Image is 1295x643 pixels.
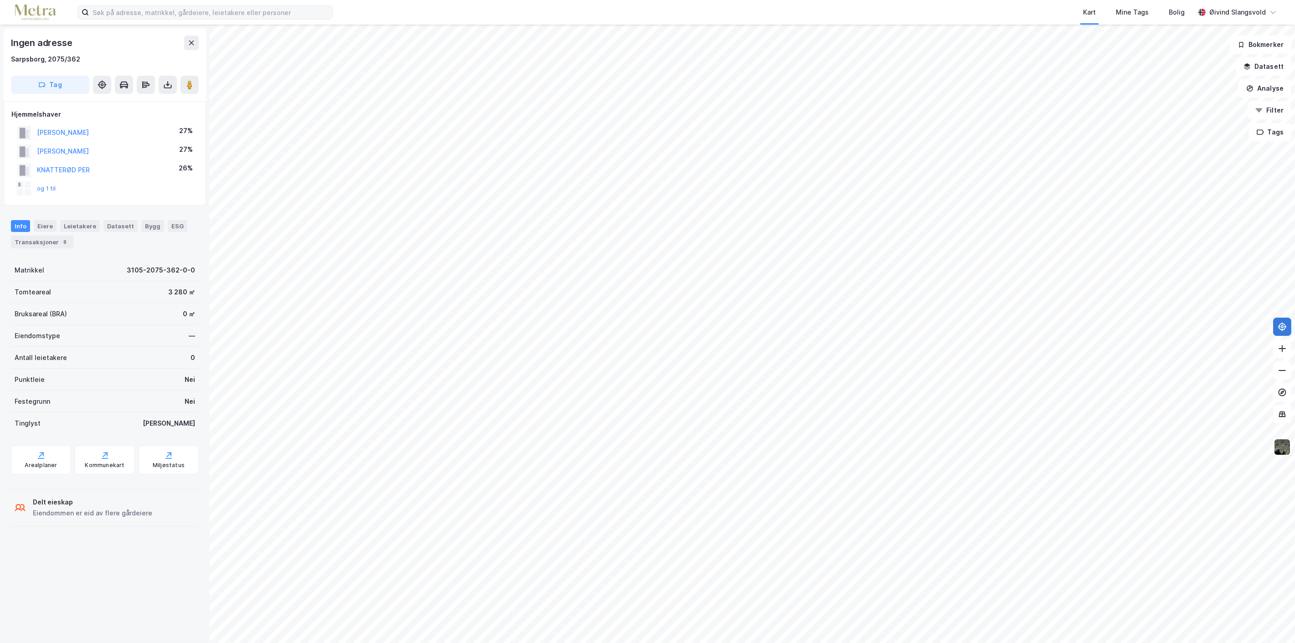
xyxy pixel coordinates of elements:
[168,287,195,298] div: 3 280 ㎡
[1249,123,1291,141] button: Tags
[179,163,193,174] div: 26%
[1116,7,1149,18] div: Mine Tags
[15,5,56,21] img: metra-logo.256734c3b2bbffee19d4.png
[1249,599,1295,643] iframe: Chat Widget
[191,352,195,363] div: 0
[103,220,138,232] div: Datasett
[179,125,193,136] div: 27%
[15,418,41,429] div: Tinglyst
[85,462,124,469] div: Kommunekart
[189,330,195,341] div: —
[183,309,195,319] div: 0 ㎡
[11,220,30,232] div: Info
[25,462,57,469] div: Arealplaner
[168,220,187,232] div: ESG
[1236,57,1291,76] button: Datasett
[1169,7,1185,18] div: Bolig
[11,54,80,65] div: Sarpsborg, 2075/362
[15,374,45,385] div: Punktleie
[1230,36,1291,54] button: Bokmerker
[33,508,152,519] div: Eiendommen er eid av flere gårdeiere
[1083,7,1096,18] div: Kart
[33,497,152,508] div: Delt eieskap
[60,220,100,232] div: Leietakere
[61,237,70,247] div: 8
[1238,79,1291,98] button: Analyse
[143,418,195,429] div: [PERSON_NAME]
[15,352,67,363] div: Antall leietakere
[1249,599,1295,643] div: Kontrollprogram for chat
[127,265,195,276] div: 3105-2075-362-0-0
[15,309,67,319] div: Bruksareal (BRA)
[15,330,60,341] div: Eiendomstype
[141,220,164,232] div: Bygg
[11,36,74,50] div: Ingen adresse
[15,265,44,276] div: Matrikkel
[15,287,51,298] div: Tomteareal
[185,374,195,385] div: Nei
[1248,101,1291,119] button: Filter
[185,396,195,407] div: Nei
[11,76,89,94] button: Tag
[153,462,185,469] div: Miljøstatus
[89,5,332,19] input: Søk på adresse, matrikkel, gårdeiere, leietakere eller personer
[179,144,193,155] div: 27%
[1274,438,1291,456] img: 9k=
[1209,7,1266,18] div: Øivind Slangsvold
[11,109,198,120] div: Hjemmelshaver
[11,236,73,248] div: Transaksjoner
[34,220,57,232] div: Eiere
[15,396,50,407] div: Festegrunn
